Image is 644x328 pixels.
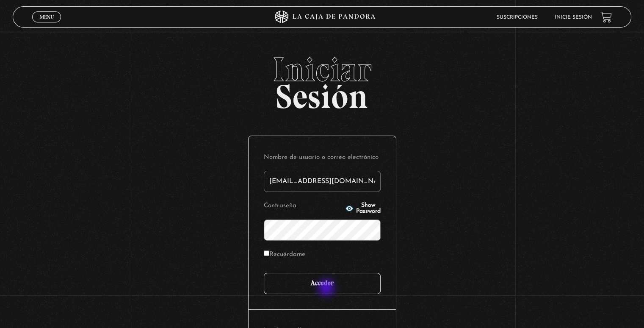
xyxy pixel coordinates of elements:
[356,203,381,214] span: Show Password
[555,15,592,20] a: Inicie sesión
[497,15,538,20] a: Suscripciones
[40,14,54,19] span: Menu
[13,53,631,86] span: Iniciar
[264,248,305,261] label: Recuérdame
[13,53,631,107] h2: Sesión
[264,200,343,213] label: Contraseña
[264,250,269,256] input: Recuérdame
[37,22,57,28] span: Cerrar
[345,203,381,214] button: Show Password
[264,273,381,294] input: Acceder
[600,11,612,23] a: View your shopping cart
[264,151,381,164] label: Nombre de usuario o correo electrónico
